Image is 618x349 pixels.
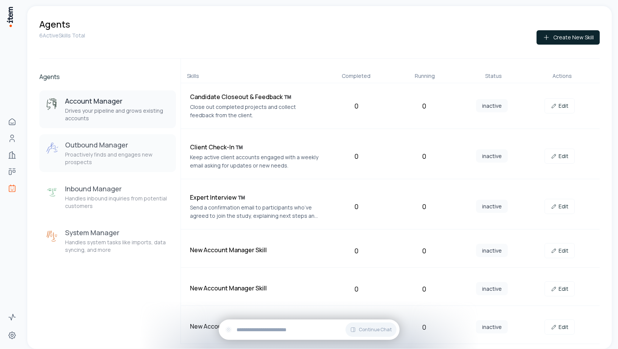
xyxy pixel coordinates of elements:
h4: New Account Manager Skill [190,284,319,293]
img: Inbound Manager [45,186,59,199]
a: Home [5,114,20,129]
img: Item Brain Logo [6,6,14,28]
p: Handles inbound inquiries from potential customers [65,195,170,210]
div: Continue Chat [219,320,400,340]
p: Send a confirmation email to participants who’ve agreed to join the study, explaining next steps ... [190,203,319,220]
p: Proactively finds and engages new prospects [65,151,170,166]
button: Inbound ManagerInbound ManagerHandles inbound inquiries from potential customers [39,178,176,216]
a: Activity [5,310,20,325]
a: Edit [545,199,575,214]
div: 0 [394,151,455,161]
span: inactive [476,244,508,257]
img: System Manager [45,230,59,243]
h4: Client Check-In ™️ [190,143,319,152]
a: Edit [545,149,575,164]
span: inactive [476,320,508,333]
a: Deals [5,164,20,179]
div: 0 [394,101,455,111]
button: Create New Skill [537,30,600,45]
p: Drives your pipeline and grows existing accounts [65,107,170,122]
h4: Expert Interview ™️ [190,193,319,202]
div: 0 [326,245,388,256]
img: Account Manager [45,98,59,112]
h3: Inbound Manager [65,184,170,193]
h3: Outbound Manager [65,140,170,149]
button: System ManagerSystem ManagerHandles system tasks like imports, data syncing, and more [39,222,176,260]
span: inactive [476,200,508,213]
div: 0 [326,201,388,212]
p: Close out completed projects and collect feedback from the client. [190,103,319,119]
span: inactive [476,282,508,295]
img: Outbound Manager [45,142,59,155]
div: 0 [326,284,388,294]
div: 0 [394,245,455,256]
a: Edit [545,320,575,335]
a: Settings [5,328,20,343]
div: Actions [531,72,594,80]
a: Companies [5,147,20,163]
div: Status [462,72,525,80]
div: 0 [394,322,455,332]
span: Continue Chat [359,327,392,333]
h4: New Account Manager Skill [190,322,319,331]
h4: New Account Manager Skill [190,245,319,254]
a: Agents [5,181,20,196]
h4: Candidate Closeout & Feedback ™️ [190,92,319,101]
div: 0 [394,201,455,212]
div: Running [394,72,456,80]
p: Keep active client accounts engaged with a weekly email asking for updates or new needs. [190,153,319,170]
button: Outbound ManagerOutbound ManagerProactively finds and engages new prospects [39,134,176,172]
p: 6 Active Skills Total [39,32,85,39]
h2: Agents [39,72,176,81]
button: Continue Chat [346,323,397,337]
span: inactive [476,149,508,163]
div: Completed [325,72,388,80]
p: Handles system tasks like imports, data syncing, and more [65,239,170,254]
div: Skills [187,72,319,80]
span: inactive [476,99,508,112]
a: Edit [545,243,575,258]
button: Account ManagerAccount ManagerDrives your pipeline and grows existing accounts [39,90,176,128]
div: 0 [326,151,388,161]
div: 0 [394,284,455,294]
a: Edit [545,98,575,113]
h1: Agents [39,18,70,30]
div: 0 [326,101,388,111]
h3: Account Manager [65,96,170,105]
h3: System Manager [65,228,170,237]
a: People [5,131,20,146]
a: Edit [545,281,575,296]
